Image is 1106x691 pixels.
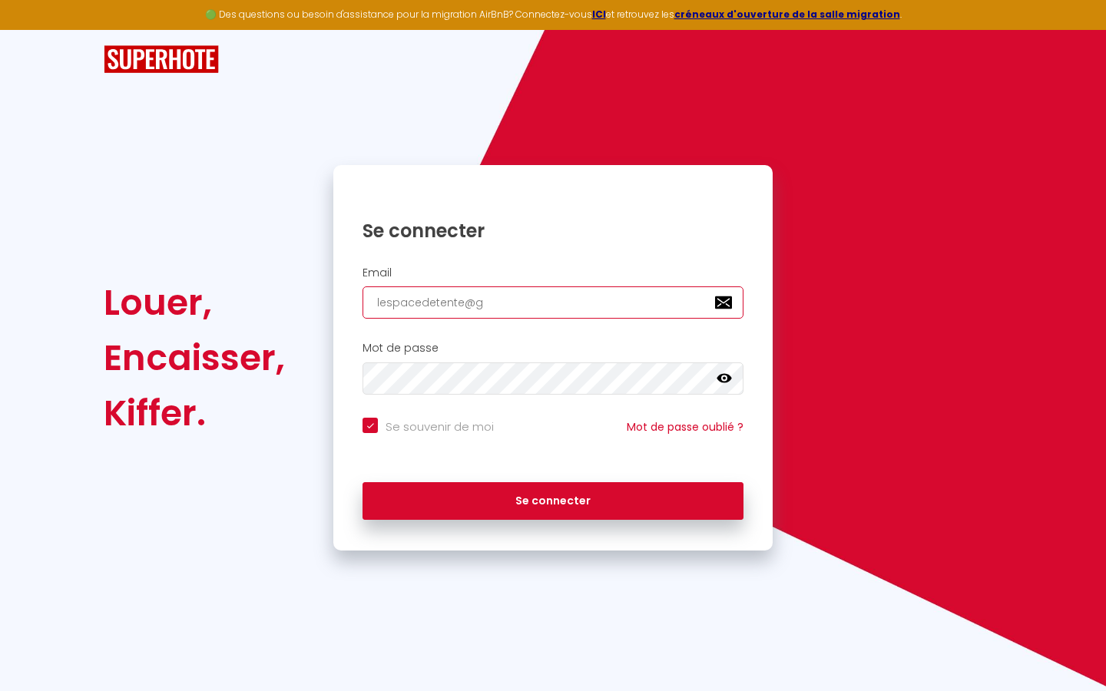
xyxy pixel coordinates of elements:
[12,6,58,52] button: Ouvrir le widget de chat LiveChat
[104,330,285,385] div: Encaisser,
[363,266,743,279] h2: Email
[104,275,285,330] div: Louer,
[627,419,743,435] a: Mot de passe oublié ?
[674,8,900,21] a: créneaux d'ouverture de la salle migration
[104,385,285,441] div: Kiffer.
[363,342,743,355] h2: Mot de passe
[363,286,743,319] input: Ton Email
[363,219,743,243] h1: Se connecter
[363,482,743,521] button: Se connecter
[592,8,606,21] a: ICI
[104,45,219,74] img: SuperHote logo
